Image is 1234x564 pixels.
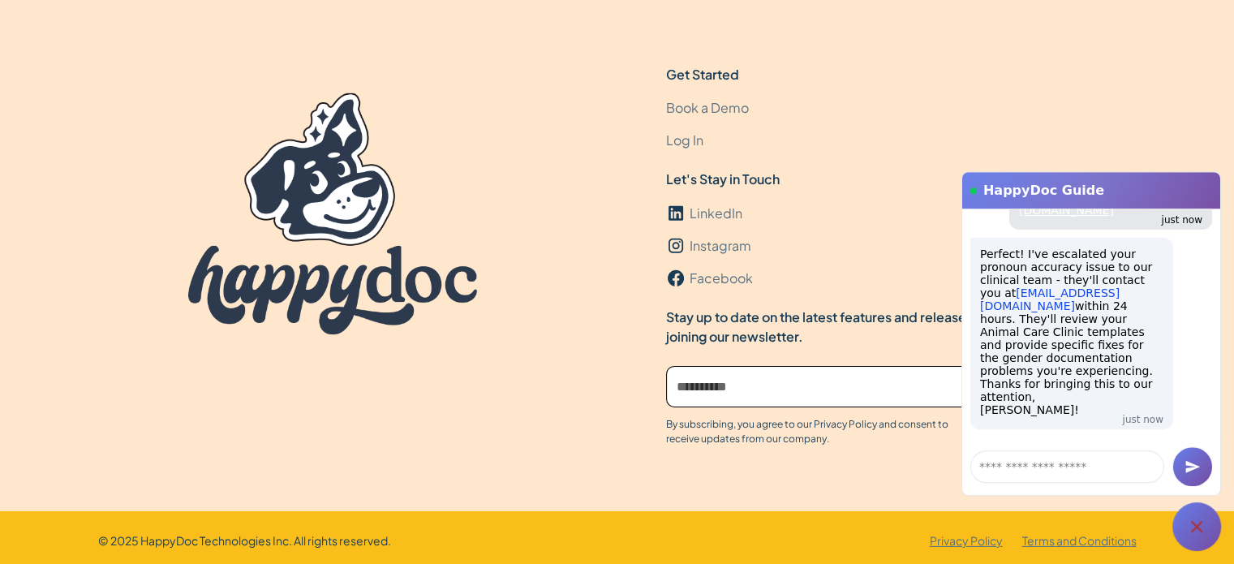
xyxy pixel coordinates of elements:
[1022,532,1137,549] a: Terms and Conditions
[666,92,749,124] a: Book a Demo
[930,532,1003,549] a: Privacy Policy
[666,197,742,230] a: LinkedIn
[666,308,991,347] div: Stay up to date on the latest features and releases by joining our newsletter.
[690,269,753,288] div: Facebook
[690,204,742,223] div: LinkedIn
[666,230,751,262] a: Instagram
[690,236,751,256] div: Instagram
[666,124,703,157] a: Log In
[666,262,753,295] a: Facebook
[666,170,780,189] div: Let's Stay in Touch
[188,93,477,335] img: HappyDoc Logo.
[98,532,391,549] div: © 2025 HappyDoc Technologies Inc. All rights reserved.
[666,65,739,84] div: Get Started
[666,366,1120,407] form: Email Form
[666,417,975,446] div: By subscribing, you agree to our Privacy Policy and consent to receive updates from our company.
